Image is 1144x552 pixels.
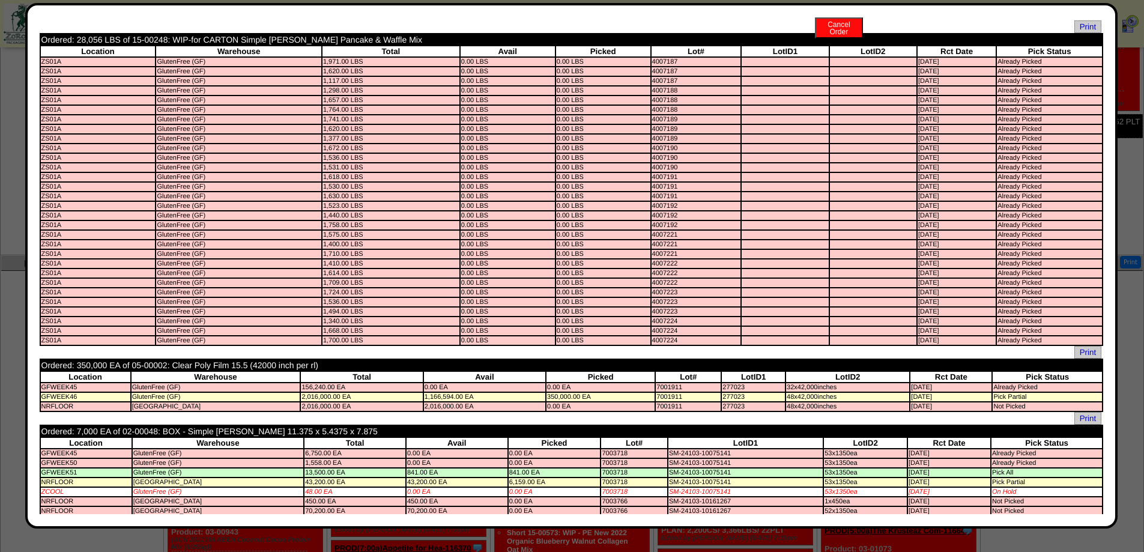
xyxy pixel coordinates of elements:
[156,183,321,191] td: GlutenFree (GF)
[830,46,916,56] th: LotID2
[461,183,555,191] td: 0.00 LBS
[461,259,555,268] td: 0.00 LBS
[556,154,650,162] td: 0.00 LBS
[997,183,1102,191] td: Already Picked
[156,269,321,278] td: GlutenFree (GF)
[461,336,555,345] td: 0.00 LBS
[722,372,785,382] th: LotID1
[41,173,156,181] td: ZS01A
[41,298,156,306] td: ZS01A
[918,240,996,249] td: [DATE]
[652,288,741,297] td: 4007223
[997,279,1102,287] td: Already Picked
[997,46,1102,56] th: Pick Status
[322,298,459,306] td: 1,536.00 LBS
[322,106,459,114] td: 1,764.00 LBS
[652,250,741,258] td: 4007221
[41,288,156,297] td: ZS01A
[918,221,996,229] td: [DATE]
[556,327,650,335] td: 0.00 LBS
[546,402,655,411] td: 0.00 EA
[652,106,741,114] td: 4007188
[652,183,741,191] td: 4007191
[461,327,555,335] td: 0.00 LBS
[918,192,996,201] td: [DATE]
[41,279,156,287] td: ZS01A
[156,211,321,220] td: GlutenFree (GF)
[652,240,741,249] td: 4007221
[461,58,555,66] td: 0.00 LBS
[556,250,650,258] td: 0.00 LBS
[656,402,721,411] td: 7001911
[156,202,321,210] td: GlutenFree (GF)
[997,269,1102,278] td: Already Picked
[556,46,650,56] th: Picked
[997,125,1102,133] td: Already Picked
[556,192,650,201] td: 0.00 LBS
[461,115,555,124] td: 0.00 LBS
[918,336,996,345] td: [DATE]
[41,240,156,249] td: ZS01A
[41,308,156,316] td: ZS01A
[652,46,741,56] th: Lot#
[997,240,1102,249] td: Already Picked
[156,288,321,297] td: GlutenFree (GF)
[556,269,650,278] td: 0.00 LBS
[41,372,130,382] th: Location
[918,58,996,66] td: [DATE]
[722,402,785,411] td: 277023
[156,46,321,56] th: Warehouse
[322,125,459,133] td: 1,620.00 LBS
[156,96,321,105] td: GlutenFree (GF)
[918,163,996,172] td: [DATE]
[656,372,721,382] th: Lot#
[461,317,555,326] td: 0.00 LBS
[322,211,459,220] td: 1,440.00 LBS
[556,308,650,316] td: 0.00 LBS
[132,383,300,392] td: GlutenFree (GF)
[156,259,321,268] td: GlutenFree (GF)
[918,259,996,268] td: [DATE]
[918,106,996,114] td: [DATE]
[652,173,741,181] td: 4007191
[461,154,555,162] td: 0.00 LBS
[461,192,555,201] td: 0.00 LBS
[41,144,156,153] td: ZS01A
[322,115,459,124] td: 1,741.00 LBS
[41,192,156,201] td: ZS01A
[910,402,991,411] td: [DATE]
[786,383,909,392] td: 32x42,000inches
[424,372,545,382] th: Avail
[322,58,459,66] td: 1,971.00 LBS
[41,327,156,335] td: ZS01A
[786,402,909,411] td: 48x42,000inches
[556,221,650,229] td: 0.00 LBS
[918,173,996,181] td: [DATE]
[322,67,459,76] td: 1,620.00 LBS
[322,269,459,278] td: 1,614.00 LBS
[322,327,459,335] td: 1,668.00 LBS
[41,96,156,105] td: ZS01A
[652,125,741,133] td: 4007189
[461,221,555,229] td: 0.00 LBS
[156,135,321,143] td: GlutenFree (GF)
[156,125,321,133] td: GlutenFree (GF)
[156,154,321,162] td: GlutenFree (GF)
[322,192,459,201] td: 1,630.00 LBS
[556,163,650,172] td: 0.00 LBS
[156,279,321,287] td: GlutenFree (GF)
[322,183,459,191] td: 1,530.00 LBS
[1074,20,1101,33] span: Print
[461,269,555,278] td: 0.00 LBS
[461,46,555,56] th: Avail
[556,125,650,133] td: 0.00 LBS
[156,327,321,335] td: GlutenFree (GF)
[156,308,321,316] td: GlutenFree (GF)
[918,183,996,191] td: [DATE]
[652,336,741,345] td: 4007224
[461,240,555,249] td: 0.00 LBS
[322,86,459,95] td: 1,298.00 LBS
[41,426,907,437] td: Ordered: 7,000 EA of 02-00048: BOX - Simple [PERSON_NAME] 11.375 x 5.4375 x 7.875
[918,317,996,326] td: [DATE]
[997,211,1102,220] td: Already Picked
